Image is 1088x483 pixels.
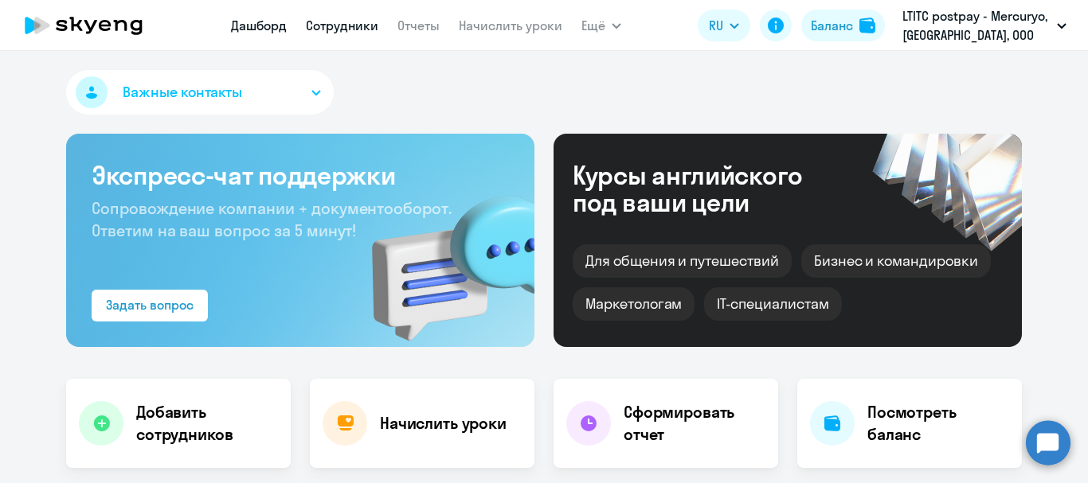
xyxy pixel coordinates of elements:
button: Ещё [581,10,621,41]
h4: Сформировать отчет [624,401,765,446]
a: Сотрудники [306,18,378,33]
span: Сопровождение компании + документооборот. Ответим на ваш вопрос за 5 минут! [92,198,452,240]
span: RU [709,16,723,35]
a: Отчеты [397,18,440,33]
a: Начислить уроки [459,18,562,33]
button: LTITC postpay - Mercuryo, [GEOGRAPHIC_DATA], ООО [894,6,1074,45]
h4: Добавить сотрудников [136,401,278,446]
h3: Экспресс-чат поддержки [92,159,509,191]
div: Курсы английского под ваши цели [573,162,845,216]
div: Для общения и путешествий [573,244,792,278]
a: Дашборд [231,18,287,33]
button: Балансbalance [801,10,885,41]
button: RU [698,10,750,41]
span: Важные контакты [123,82,242,103]
img: balance [859,18,875,33]
button: Задать вопрос [92,290,208,321]
div: Бизнес и командировки [801,244,991,278]
p: LTITC postpay - Mercuryo, [GEOGRAPHIC_DATA], ООО [902,6,1051,45]
div: Баланс [811,16,853,35]
div: Задать вопрос [106,295,194,314]
span: Ещё [581,16,605,35]
button: Важные контакты [66,70,334,115]
div: Маркетологам [573,287,695,321]
div: IT-специалистам [704,287,841,321]
h4: Посмотреть баланс [867,401,1009,446]
img: bg-img [349,168,534,347]
h4: Начислить уроки [380,412,507,434]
